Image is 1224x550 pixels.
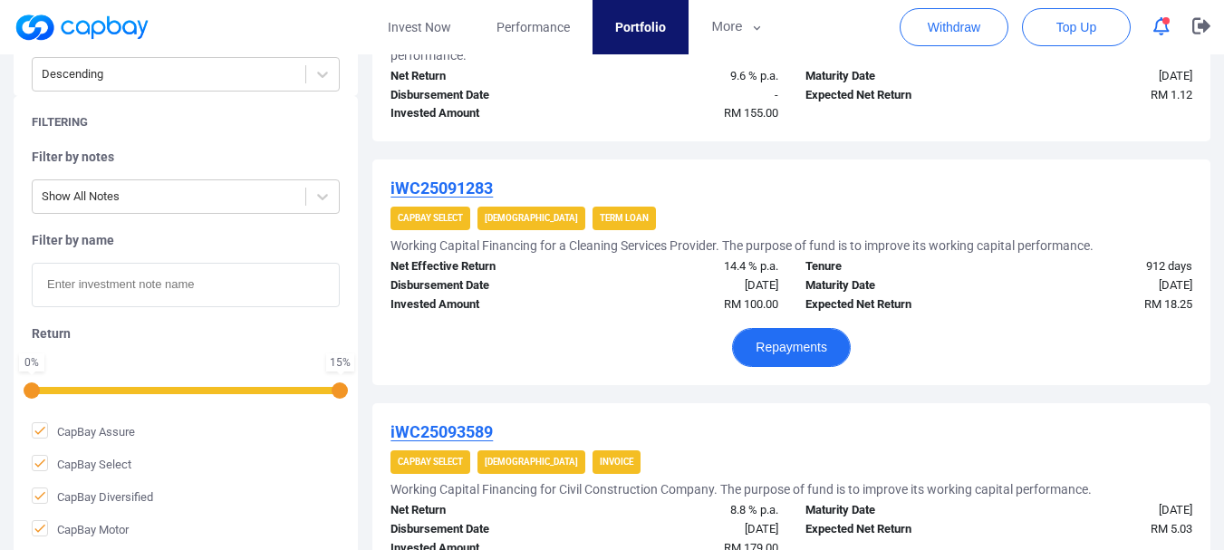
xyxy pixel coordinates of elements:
[998,276,1206,295] div: [DATE]
[1151,88,1192,101] span: RM 1.12
[584,257,792,276] div: 14.4 % p.a.
[377,86,584,105] div: Disbursement Date
[23,357,41,368] div: 0 %
[724,297,778,311] span: RM 100.00
[32,263,340,307] input: Enter investment note name
[584,86,792,105] div: -
[792,501,999,520] div: Maturity Date
[792,86,999,105] div: Expected Net Return
[600,213,649,223] strong: Term Loan
[1056,18,1096,36] span: Top Up
[32,520,129,538] span: CapBay Motor
[398,457,463,467] strong: CapBay Select
[377,276,584,295] div: Disbursement Date
[724,106,778,120] span: RM 155.00
[1144,297,1192,311] span: RM 18.25
[584,520,792,539] div: [DATE]
[377,67,584,86] div: Net Return
[377,295,584,314] div: Invested Amount
[32,487,153,506] span: CapBay Diversified
[32,455,131,473] span: CapBay Select
[32,422,135,440] span: CapBay Assure
[792,276,999,295] div: Maturity Date
[377,104,584,123] div: Invested Amount
[390,481,1092,497] h5: Working Capital Financing for Civil Construction Company. The purpose of fund is to improve its w...
[377,520,584,539] div: Disbursement Date
[792,520,999,539] div: Expected Net Return
[32,232,340,248] h5: Filter by name
[998,257,1206,276] div: 912 days
[584,276,792,295] div: [DATE]
[377,257,584,276] div: Net Effective Return
[1151,522,1192,536] span: RM 5.03
[998,67,1206,86] div: [DATE]
[600,457,633,467] strong: Invoice
[998,501,1206,520] div: [DATE]
[390,237,1094,254] h5: Working Capital Financing for a Cleaning Services Provider. The purpose of fund is to improve its...
[377,501,584,520] div: Net Return
[398,213,463,223] strong: CapBay Select
[32,149,340,165] h5: Filter by notes
[900,8,1008,46] button: Withdraw
[732,328,851,367] button: Repayments
[496,17,570,37] span: Performance
[792,295,999,314] div: Expected Net Return
[330,357,351,368] div: 15 %
[1022,8,1131,46] button: Top Up
[792,67,999,86] div: Maturity Date
[584,501,792,520] div: 8.8 % p.a.
[390,422,493,441] u: iWC25093589
[32,114,88,130] h5: Filtering
[485,457,578,467] strong: [DEMOGRAPHIC_DATA]
[32,325,340,342] h5: Return
[390,179,493,198] u: iWC25091283
[792,257,999,276] div: Tenure
[584,67,792,86] div: 9.6 % p.a.
[485,213,578,223] strong: [DEMOGRAPHIC_DATA]
[615,17,666,37] span: Portfolio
